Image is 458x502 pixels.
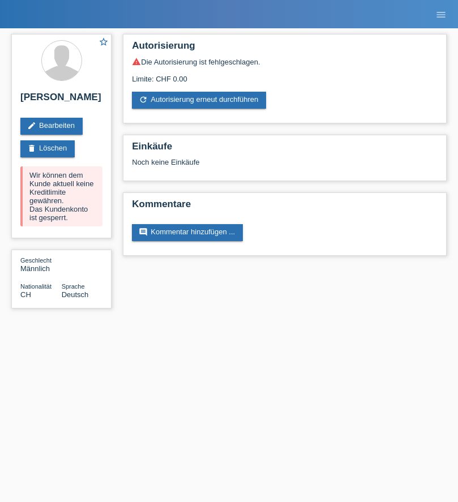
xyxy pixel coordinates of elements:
span: Geschlecht [20,257,52,264]
a: deleteLöschen [20,140,75,157]
div: Limite: CHF 0.00 [132,66,438,83]
h2: [PERSON_NAME] [20,92,102,109]
h2: Einkäufe [132,141,438,158]
i: menu [435,9,447,20]
i: refresh [139,95,148,104]
a: commentKommentar hinzufügen ... [132,224,243,241]
a: editBearbeiten [20,118,83,135]
i: delete [27,144,36,153]
div: Die Autorisierung ist fehlgeschlagen. [132,57,438,66]
h2: Autorisierung [132,40,438,57]
a: star_border [99,37,109,49]
a: menu [430,11,452,18]
span: Nationalität [20,283,52,290]
span: Sprache [62,283,85,290]
i: star_border [99,37,109,47]
div: Noch keine Einkäufe [132,158,438,175]
a: refreshAutorisierung erneut durchführen [132,92,266,109]
div: Wir können dem Kunde aktuell keine Kreditlimite gewähren. Das Kundenkonto ist gesperrt. [20,166,102,226]
span: Deutsch [62,290,89,299]
h2: Kommentare [132,199,438,216]
i: warning [132,57,141,66]
div: Männlich [20,256,62,273]
i: edit [27,121,36,130]
i: comment [139,228,148,237]
span: Schweiz [20,290,31,299]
